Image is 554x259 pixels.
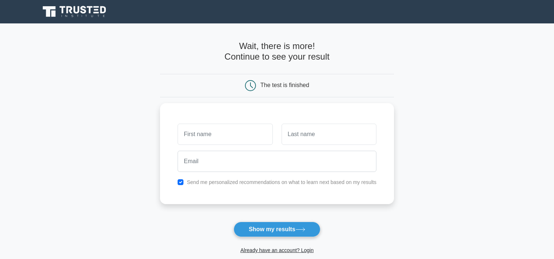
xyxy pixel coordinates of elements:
label: Send me personalized recommendations on what to learn next based on my results [187,179,376,185]
a: Already have an account? Login [240,247,313,253]
input: First name [178,124,272,145]
div: The test is finished [260,82,309,88]
button: Show my results [234,222,320,237]
input: Last name [282,124,376,145]
input: Email [178,151,376,172]
h4: Wait, there is more! Continue to see your result [160,41,394,62]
